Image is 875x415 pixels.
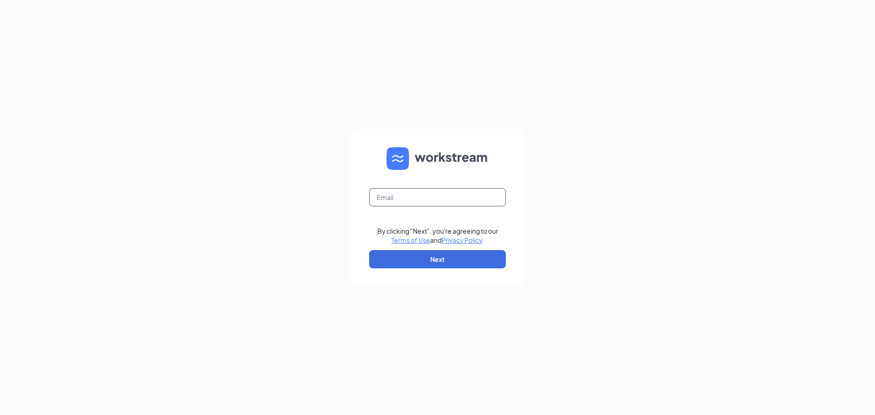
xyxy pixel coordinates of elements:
[386,147,489,170] img: WS logo and Workstream text
[391,236,430,244] a: Terms of Use
[377,226,498,245] div: By clicking "Next", you're agreeing to our and .
[442,236,482,244] a: Privacy Policy
[369,188,506,206] input: Email
[369,250,506,268] button: Next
